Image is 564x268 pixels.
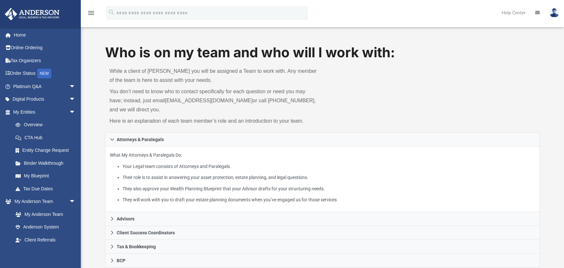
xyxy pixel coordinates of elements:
a: Tax & Bookkeeping [105,240,540,254]
a: Online Ordering [5,41,85,54]
a: My Entitiesarrow_drop_down [5,106,85,118]
i: search [108,9,115,16]
a: CTA Hub [9,131,85,144]
a: Attorneys & Paralegals [105,132,540,147]
a: Advisors [105,212,540,226]
a: Client Referrals [9,233,82,246]
span: Advisors [117,217,134,221]
a: My Anderson Teamarrow_drop_down [5,195,82,208]
li: They will work with you to draft your estate planning documents when you’ve engaged us for those ... [122,196,535,204]
span: Attorneys & Paralegals [117,137,164,142]
li: Your Legal team consists of Attorneys and Paralegals. [122,162,535,171]
a: Tax Due Dates [9,182,85,195]
span: BCP [117,258,125,263]
a: Platinum Q&Aarrow_drop_down [5,80,85,93]
p: Here is an explanation of each team member’s role and an introduction to your team. [110,117,318,126]
span: arrow_drop_down [69,80,82,93]
span: arrow_drop_down [69,93,82,106]
img: Anderson Advisors Platinum Portal [3,8,61,20]
a: My Documentsarrow_drop_down [5,246,82,259]
a: Digital Productsarrow_drop_down [5,93,85,106]
a: Order StatusNEW [5,67,85,80]
h1: Who is on my team and who will I work with: [105,43,540,62]
a: Entity Change Request [9,144,85,157]
a: Home [5,28,85,41]
a: menu [87,12,95,17]
span: Client Success Coordinators [117,230,175,235]
i: menu [87,9,95,17]
a: Anderson System [9,221,82,234]
a: Tax Organizers [5,54,85,67]
a: Overview [9,118,85,131]
span: Tax & Bookkeeping [117,244,156,249]
span: arrow_drop_down [69,246,82,260]
img: User Pic [549,8,559,17]
span: arrow_drop_down [69,195,82,208]
li: They also approve your Wealth Planning Blueprint that your Advisor drafts for your structuring ne... [122,185,535,193]
p: What My Attorneys & Paralegals Do: [110,151,535,204]
a: BCP [105,254,540,268]
a: My Anderson Team [9,208,79,221]
a: My Blueprint [9,170,82,183]
p: You don’t need to know who to contact specifically for each question or need you may have; instea... [110,87,318,114]
div: Attorneys & Paralegals [105,147,540,212]
a: [EMAIL_ADDRESS][DOMAIN_NAME] [165,98,252,103]
span: arrow_drop_down [69,106,82,119]
a: Binder Walkthrough [9,157,85,170]
p: While a client of [PERSON_NAME] you will be assigned a Team to work with. Any member of the team ... [110,67,318,85]
li: Their role is to assist in answering your asset protection, estate planning, and legal questions. [122,173,535,182]
div: NEW [37,69,51,78]
a: Client Success Coordinators [105,226,540,240]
